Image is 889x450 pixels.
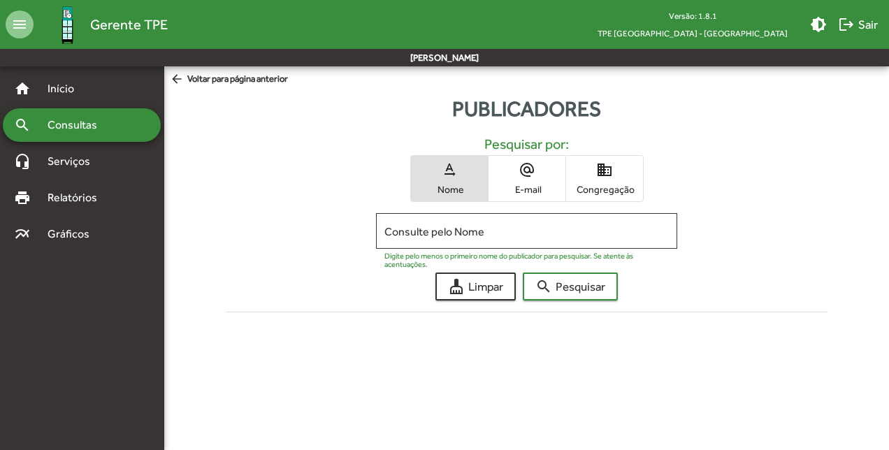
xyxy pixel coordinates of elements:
[519,161,535,178] mat-icon: alternate_email
[45,2,90,48] img: Logo
[448,274,503,299] span: Limpar
[596,161,613,178] mat-icon: domain
[14,189,31,206] mat-icon: print
[448,278,465,295] mat-icon: cleaning_services
[39,153,109,170] span: Serviços
[39,117,115,133] span: Consultas
[810,16,827,33] mat-icon: brightness_medium
[435,273,516,300] button: Limpar
[170,72,187,87] mat-icon: arrow_back
[838,16,855,33] mat-icon: logout
[838,12,878,37] span: Sair
[170,72,288,87] span: Voltar para página anterior
[39,80,94,97] span: Início
[492,183,562,196] span: E-mail
[535,278,552,295] mat-icon: search
[14,226,31,242] mat-icon: multiline_chart
[14,80,31,97] mat-icon: home
[566,156,643,201] button: Congregação
[523,273,618,300] button: Pesquisar
[586,7,799,24] div: Versão: 1.8.1
[39,189,115,206] span: Relatórios
[441,161,458,178] mat-icon: text_rotation_none
[384,252,660,269] mat-hint: Digite pelo menos o primeiro nome do publicador para pesquisar. Se atente às acentuações.
[34,2,168,48] a: Gerente TPE
[6,10,34,38] mat-icon: menu
[14,117,31,133] mat-icon: search
[586,24,799,42] span: TPE [GEOGRAPHIC_DATA] - [GEOGRAPHIC_DATA]
[832,12,883,37] button: Sair
[164,93,889,124] div: Publicadores
[39,226,108,242] span: Gráficos
[90,13,168,36] span: Gerente TPE
[570,183,639,196] span: Congregação
[489,156,565,201] button: E-mail
[14,153,31,170] mat-icon: headset_mic
[411,156,488,201] button: Nome
[535,274,605,299] span: Pesquisar
[237,136,816,152] h5: Pesquisar por:
[414,183,484,196] span: Nome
